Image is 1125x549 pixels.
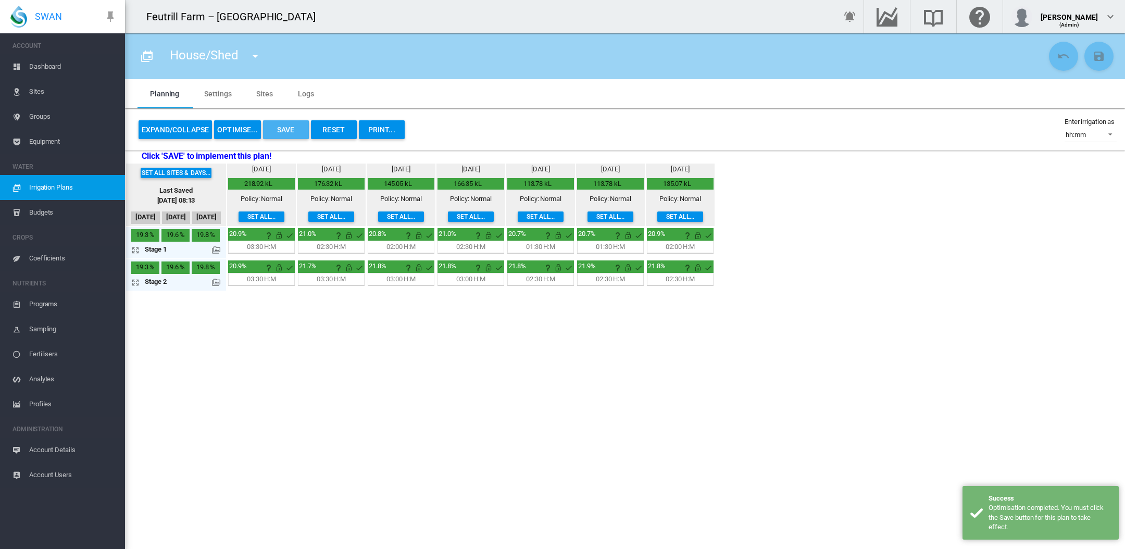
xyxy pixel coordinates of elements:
[146,9,325,24] div: Feutrill Farm – [GEOGRAPHIC_DATA]
[472,261,482,272] button: Date: 26 Sept SMB Target: 15 ~ 22 % Volume: 59.85 kL 100% = 4.5 mm Irrigation Area: 1.330 Ha
[141,50,153,63] md-icon: icon-calendar-multiple
[131,244,144,256] md-icon: icon-arrow-expand
[192,261,220,274] div: Mon, 22 Sept 2025
[273,261,285,274] md-icon: This irrigation is unlocked and so can be amended by the optimiser. Click here to lock it
[244,79,285,108] md-tab-item: Sites
[214,120,261,139] button: OPTIMISE...
[392,165,410,174] div: [DATE]
[542,261,552,272] button: Date: 27 Sept SMB Target: 15 ~ 22 % Volume: 49.88 kL 100% = 4.5 mm Irrigation Area: 1.330 Ha
[423,261,435,274] md-icon: This is normally a water-on day for this site
[29,175,117,200] span: Irrigation Plans
[29,54,117,79] span: Dashboard
[542,261,554,274] md-icon: icon-help
[332,261,345,274] md-icon: icon-help
[967,10,992,23] md-icon: Click here for help
[1049,42,1078,71] button: Cancel Changes
[136,46,157,67] button: Click to go to full list of plans
[1011,6,1032,27] img: profile.jpg
[518,211,564,222] button: Set all...
[1104,10,1117,23] md-icon: icon-chevron-down
[702,229,715,242] md-icon: This is normally a water-on day for this site
[456,274,485,284] div: 03:00 H:M
[299,229,322,239] div: Initial planned application 3.8 mm
[35,10,62,23] span: SWAN
[450,194,492,204] div: Policy: Normal
[542,229,554,242] md-icon: icon-help
[12,275,117,292] span: NUTRIENTS
[29,342,117,367] span: Fertilisers
[29,200,117,225] span: Budgets
[989,494,1111,503] div: Success
[692,261,704,274] md-icon: This irrigation is unlocked and so can be amended by the optimiser. Click here to lock it
[343,261,355,274] md-icon: This irrigation is unlocked and so can be amended by the optimiser. Click here to lock it
[131,261,159,274] div: Sat, 20 Sept 2025
[671,165,690,174] div: [DATE]
[229,261,252,271] div: Initial planned application 5.3 mm
[659,194,701,204] div: Policy: Normal
[681,261,694,274] md-icon: icon-help
[131,229,159,242] div: Sat, 20 Sept 2025
[29,317,117,342] span: Sampling
[402,261,413,272] button: Date: 25 Sept SMB Target: 15 ~ 22 % Volume: 59.85 kL 100% = 4.5 mm Irrigation Area: 1.330 Ha
[29,367,117,392] span: Analytes
[262,261,273,272] button: Date: 23 Sept SMB Target: 15 ~ 22 % Volume: 69.83 kL 100% = 4.5 mm Irrigation Area: 1.330 Ha
[402,229,413,240] button: Date: 25 Sept SMB Target: 15 ~ 21 % Volume: 85.20 kL 100% = 4.5 mm Irrigation Area: 2.840 Ha
[262,261,275,274] md-icon: icon-help
[622,261,634,274] md-icon: This irrigation is unlocked and so can be amended by the optimiser. Click here to lock it
[10,6,27,28] img: SWAN-Landscape-Logo-Colour-drop.png
[332,261,343,272] button: Date: 24 Sept SMB Target: 15 ~ 22 % Volume: 69.83 kL 100% = 4.5 mm Irrigation Area: 1.330 Ha
[380,194,422,204] div: Policy: Normal
[161,229,190,242] div: Sun, 21 Sept 2025
[1084,42,1114,71] button: Save Changes
[1066,131,1086,139] div: hh:mm
[386,274,416,284] div: 03:00 H:M
[369,229,392,239] div: Initial planned application 3.0 mm
[247,242,276,252] div: 03:30 H:M
[681,261,692,272] button: Date: 29 Sept SMB Target: 15 ~ 22 % Volume: 49.88 kL 100% = 4.5 mm Irrigation Area: 1.330 Ha
[681,229,694,242] md-icon: icon-help
[145,245,207,254] div: Stage 1 (Priority 1)
[12,158,117,175] span: WATER
[29,463,117,488] span: Account Users
[311,120,357,139] button: Reset
[508,261,531,271] div: Initial planned application 3.8 mm
[160,42,278,71] div: House/Shed
[161,261,190,274] div: Sun, 21 Sept 2025
[508,179,567,189] div: 113.78 kL
[632,261,645,274] md-icon: This is normally a water-on day for this site
[921,10,946,23] md-icon: Search the knowledge base
[1041,8,1098,18] div: [PERSON_NAME]
[461,165,480,174] div: [DATE]
[162,211,191,224] div: [DATE]
[332,229,343,240] button: Date: 24 Sept SMB Target: 15 ~ 21 % Volume: 106.50 kL 100% = 4.5 mm Irrigation Area: 2.840 Ha
[317,274,346,284] div: 03:30 H:M
[322,165,341,174] div: [DATE]
[622,229,634,242] md-icon: This irrigation is unlocked and so can be amended by the optimiser. Click here to lock it
[192,211,221,224] div: [DATE]
[283,229,296,242] md-icon: This is normally a water-on day for this site
[1057,50,1070,63] md-icon: icon-undo
[439,179,497,189] div: 166.35 kL
[29,292,117,317] span: Programs
[299,261,322,271] div: Initial planned application 5.3 mm
[508,229,531,239] div: Initial planned application 2.3 mm
[526,274,555,284] div: 02:30 H:M
[596,274,625,284] div: 02:30 H:M
[657,211,703,222] button: Set all...
[247,274,276,284] div: 03:30 H:M
[611,261,622,272] button: Date: 28 Sept SMB Target: 15 ~ 22 % Volume: 49.88 kL 100% = 4.5 mm Irrigation Area: 1.330 Ha
[192,229,220,242] div: Mon, 22 Sept 2025
[262,229,275,242] md-icon: icon-help
[552,261,565,274] md-icon: This irrigation is unlocked and so can be amended by the optimiser. Click here to lock it
[702,261,715,274] md-icon: This is normally a water-on day for this site
[29,392,117,417] span: Profiles
[273,229,285,242] md-icon: This irrigation is unlocked and so can be amended by the optimiser. Click here to lock it
[159,186,192,195] div: Last Saved
[611,229,624,242] md-icon: icon-help
[692,229,704,242] md-icon: This irrigation is unlocked and so can be amended by the optimiser. Click here to lock it
[562,261,575,274] md-icon: This is normally a water-on day for this site
[192,79,244,108] md-tab-item: Settings
[666,274,695,284] div: 02:30 H:M
[239,211,284,222] button: Set all...
[526,242,555,252] div: 01:30 H:M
